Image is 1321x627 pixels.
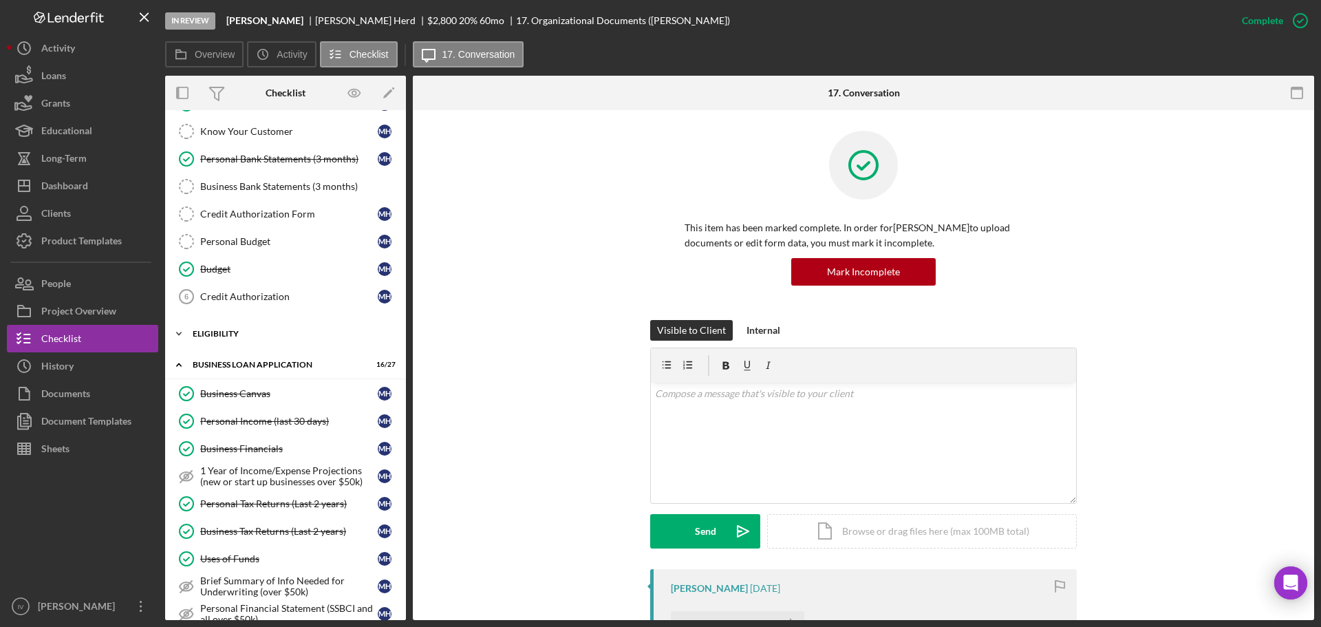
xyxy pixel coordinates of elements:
div: Budget [200,264,378,275]
div: Personal Financial Statement (SSBCI and all over $50k) [200,603,378,625]
label: Checklist [350,49,389,60]
div: Personal Budget [200,236,378,247]
a: BudgetMH [172,255,399,283]
button: People [7,270,158,297]
button: Grants [7,89,158,117]
div: Documents [41,380,90,411]
div: BUSINESS LOAN APPLICATION [193,361,361,369]
label: Overview [195,49,235,60]
div: Checklist [266,87,305,98]
label: Activity [277,49,307,60]
b: [PERSON_NAME] [226,15,303,26]
div: [PERSON_NAME] Herd [315,15,427,26]
tspan: 6 [184,293,189,301]
a: Educational [7,117,158,145]
button: Clients [7,200,158,227]
div: Know Your Customer [200,126,378,137]
div: Visible to Client [657,320,726,341]
div: ELIGIBILITY [193,330,389,338]
button: Project Overview [7,297,158,325]
button: Activity [247,41,316,67]
a: Business Bank Statements (3 months) [172,173,399,200]
div: M H [378,552,391,566]
div: M H [378,235,391,248]
div: In Review [165,12,215,30]
a: Credit Authorization FormMH [172,200,399,228]
button: Checklist [7,325,158,352]
div: M H [378,469,391,483]
button: Loans [7,62,158,89]
div: 17. Conversation [828,87,900,98]
a: Personal Bank Statements (3 months)MH [172,145,399,173]
div: M H [378,497,391,511]
button: Product Templates [7,227,158,255]
a: Document Templates [7,407,158,435]
button: Internal [740,320,787,341]
div: People [41,270,71,301]
div: $2,800 [427,15,457,26]
button: Overview [165,41,244,67]
button: Documents [7,380,158,407]
div: Brief Summary of Info Needed for Underwriting (over $50k) [200,575,378,597]
a: Long-Term [7,145,158,172]
div: Complete [1242,7,1283,34]
div: Dashboard [41,172,88,203]
div: Send [695,514,716,549]
a: Business CanvasMH [172,380,399,407]
div: M H [378,290,391,304]
div: Grants [41,89,70,120]
div: Personal Bank Statements (3 months) [200,153,378,164]
button: Checklist [320,41,398,67]
button: Send [650,514,760,549]
div: [PERSON_NAME] [34,593,124,624]
div: Sheets [41,435,69,466]
div: Business Canvas [200,388,378,399]
button: Visible to Client [650,320,733,341]
div: M H [378,524,391,538]
button: Activity [7,34,158,62]
button: 17. Conversation [413,41,524,67]
div: Checklist [41,325,81,356]
button: Mark Incomplete [791,258,936,286]
p: This item has been marked complete. In order for [PERSON_NAME] to upload documents or edit form d... [685,220,1042,251]
div: Clients [41,200,71,231]
a: Uses of FundsMH [172,545,399,573]
a: Dashboard [7,172,158,200]
a: 6Credit AuthorizationMH [172,283,399,310]
div: M H [378,580,391,593]
div: Document Templates [41,407,131,438]
div: Mark Incomplete [827,258,900,286]
div: M H [378,607,391,621]
div: Personal Income (last 30 days) [200,416,378,427]
div: 60 mo [480,15,504,26]
div: Business Tax Returns (Last 2 years) [200,526,378,537]
div: 17. Organizational Documents ([PERSON_NAME]) [516,15,730,26]
div: 1 Year of Income/Expense Projections (new or start up businesses over $50k) [200,465,378,487]
a: Business FinancialsMH [172,435,399,463]
div: Credit Authorization Form [200,209,378,220]
button: IV[PERSON_NAME] [7,593,158,620]
div: 20 % [459,15,477,26]
div: Internal [747,320,780,341]
div: M H [378,414,391,428]
button: History [7,352,158,380]
div: M H [378,387,391,401]
a: Personal Income (last 30 days)MH [172,407,399,435]
div: Activity [41,34,75,65]
button: Sheets [7,435,158,463]
a: Business Tax Returns (Last 2 years)MH [172,518,399,545]
div: Business Financials [200,443,378,454]
a: Personal BudgetMH [172,228,399,255]
div: Educational [41,117,92,148]
div: M H [378,442,391,456]
div: Business Bank Statements (3 months) [200,181,398,192]
div: M H [378,152,391,166]
label: 17. Conversation [442,49,515,60]
button: Complete [1228,7,1314,34]
a: Know Your CustomerMH [172,118,399,145]
div: Project Overview [41,297,116,328]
